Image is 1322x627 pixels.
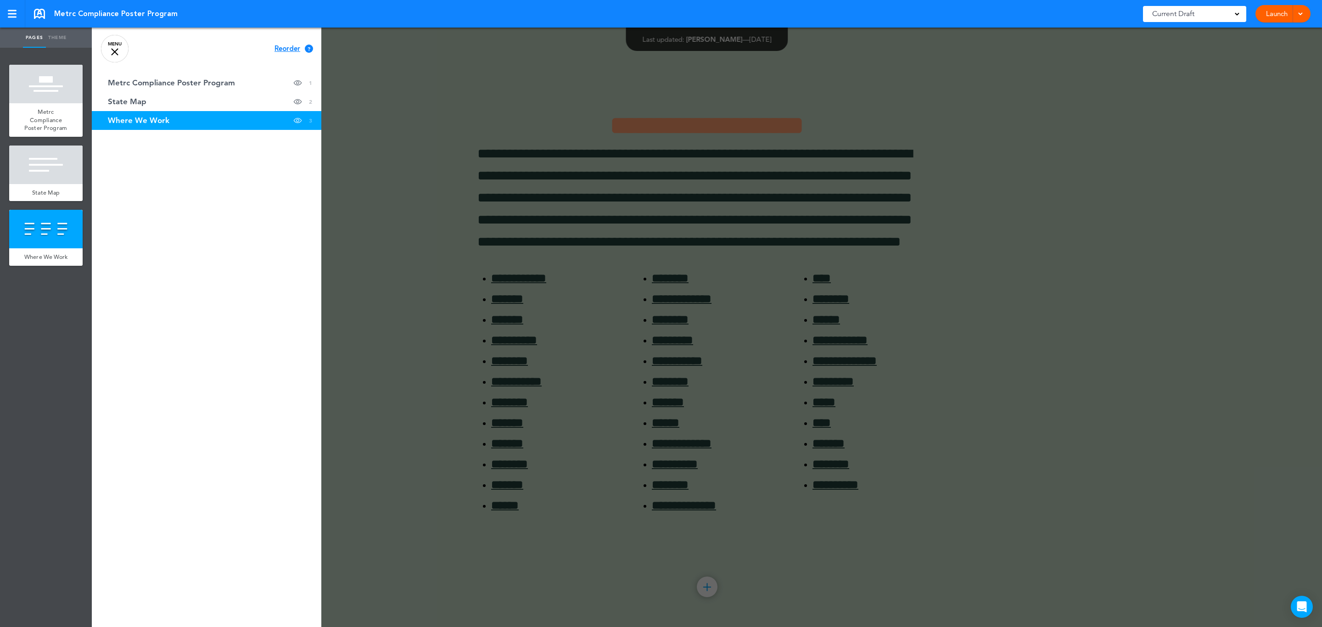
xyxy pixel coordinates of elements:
a: Launch [1262,5,1291,22]
a: State Map 2 [92,92,321,111]
a: Where We Work [9,248,83,266]
span: Current Draft [1152,7,1194,20]
span: 3 [309,117,312,124]
span: 1 [309,79,312,87]
span: State Map [108,98,146,106]
a: Metrc Compliance Poster Program [9,103,83,137]
span: Metrc Compliance Poster Program [108,79,235,87]
a: State Map [9,184,83,202]
span: Metrc Compliance Poster Program [54,9,178,19]
a: Theme [46,28,69,48]
a: Pages [23,28,46,48]
div: ? [305,45,313,53]
div: Open Intercom Messenger [1291,596,1313,618]
a: Metrc Compliance Poster Program 1 [92,73,321,92]
span: Metrc Compliance Poster Program [24,108,67,132]
a: MENU [101,35,129,62]
span: 2 [309,98,312,106]
span: Where We Work [24,253,68,261]
span: State Map [32,189,60,196]
a: Where We Work 3 [92,111,321,130]
span: Where We Work [108,117,169,124]
span: Reorder [274,45,300,52]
